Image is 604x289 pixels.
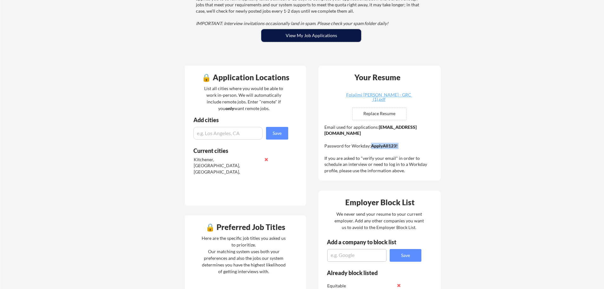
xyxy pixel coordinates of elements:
em: IMPORTANT: Interview invitations occasionally land in spam. Please check your spam folder daily! [196,21,388,26]
div: Your Resume [346,74,409,81]
div: Already block listed [327,270,413,276]
div: Equitable [327,283,394,289]
strong: only [225,106,234,111]
div: 🔒 Preferred Job Titles [186,223,304,231]
button: Save [266,127,288,140]
div: Kitchener, [GEOGRAPHIC_DATA], [GEOGRAPHIC_DATA], [GEOGRAPHIC_DATA], [GEOGRAPHIC_DATA], [GEOGRAPHI... [194,156,261,206]
div: We never send your resume to your current employer. Add any other companies you want us to avoid ... [334,211,424,231]
div: Add cities [193,117,290,123]
div: 🔒 Application Locations [186,74,304,81]
strong: ApplyAll123! [371,143,398,148]
div: Here are the specific job titles you asked us to prioritize. Our matching system uses both your p... [200,235,287,275]
a: Folajimi [PERSON_NAME] - GRC (1).pdf [341,93,416,102]
input: e.g. Los Angeles, CA [193,127,263,140]
div: Current cities [193,148,281,154]
div: Email used for applications: Password for Workday: If you are asked to "verify your email" in ord... [324,124,436,174]
button: View My Job Applications [261,29,361,42]
button: Save [390,249,421,262]
div: Add a company to block list [327,239,406,245]
div: List all cities where you would be able to work in-person. We will automatically include remote j... [200,85,287,112]
div: Employer Block List [321,199,439,206]
strong: [EMAIL_ADDRESS][DOMAIN_NAME] [324,124,417,136]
